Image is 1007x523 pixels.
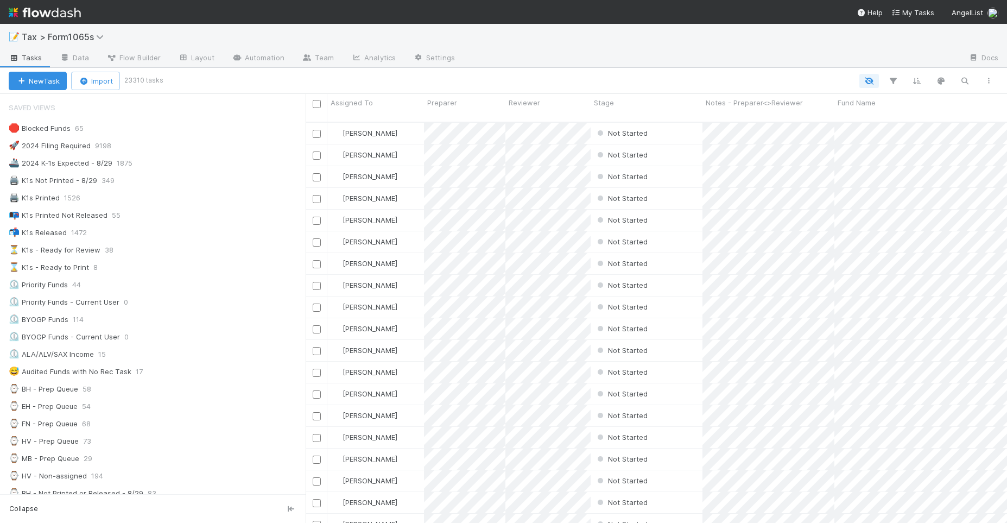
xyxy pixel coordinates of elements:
[332,432,397,443] div: [PERSON_NAME]
[98,348,117,361] span: 15
[9,245,20,254] span: ⏳
[595,280,648,291] div: Not Started
[124,330,140,344] span: 0
[332,215,397,225] div: [PERSON_NAME]
[332,323,397,334] div: [PERSON_NAME]
[124,75,163,85] small: 23310 tasks
[9,193,20,202] span: 🖨️
[595,301,648,312] div: Not Started
[595,258,648,269] div: Not Started
[95,139,122,153] span: 9198
[9,122,71,135] div: Blocked Funds
[343,498,397,507] span: [PERSON_NAME]
[9,348,94,361] div: ALA/ALV/SAX Income
[75,122,94,135] span: 65
[332,280,397,291] div: [PERSON_NAME]
[343,172,397,181] span: [PERSON_NAME]
[706,97,803,108] span: Notes - Preparer<>Reviewer
[343,324,397,333] span: [PERSON_NAME]
[9,365,131,379] div: Audited Funds with No Rec Task
[332,367,397,377] div: [PERSON_NAME]
[98,50,169,67] a: Flow Builder
[332,128,397,138] div: [PERSON_NAME]
[9,210,20,219] span: 📭
[332,301,397,312] div: [PERSON_NAME]
[313,325,321,333] input: Toggle Row Selected
[595,237,648,246] span: Not Started
[9,32,20,41] span: 📝
[595,128,648,138] div: Not Started
[93,261,109,274] span: 8
[332,475,397,486] div: [PERSON_NAME]
[9,349,20,358] span: ⏲️
[987,8,998,18] img: avatar_45ea4894-10ca-450f-982d-dabe3bd75b0b.png
[9,330,120,344] div: BYOGP Funds - Current User
[595,259,648,268] span: Not Started
[9,262,20,272] span: ⌛
[343,129,397,137] span: [PERSON_NAME]
[83,434,102,448] span: 73
[112,209,131,222] span: 55
[313,260,321,268] input: Toggle Row Selected
[332,281,341,289] img: avatar_d45d11ee-0024-4901-936f-9df0a9cc3b4e.png
[960,50,1007,67] a: Docs
[343,346,397,355] span: [PERSON_NAME]
[343,259,397,268] span: [PERSON_NAME]
[332,498,341,507] img: avatar_d45d11ee-0024-4901-936f-9df0a9cc3b4e.png
[91,469,114,483] span: 194
[343,303,397,311] span: [PERSON_NAME]
[343,433,397,442] span: [PERSON_NAME]
[124,295,139,309] span: 0
[332,194,341,203] img: avatar_d45d11ee-0024-4901-936f-9df0a9cc3b4e.png
[332,303,341,311] img: avatar_d45d11ee-0024-4901-936f-9df0a9cc3b4e.png
[332,236,397,247] div: [PERSON_NAME]
[332,324,341,333] img: avatar_d45d11ee-0024-4901-936f-9df0a9cc3b4e.png
[82,400,102,413] span: 54
[293,50,343,67] a: Team
[313,456,321,464] input: Toggle Row Selected
[148,487,167,500] span: 83
[595,323,648,334] div: Not Started
[106,52,161,63] span: Flow Builder
[404,50,464,67] a: Settings
[9,226,67,240] div: K1s Released
[332,149,397,160] div: [PERSON_NAME]
[332,129,341,137] img: avatar_d45d11ee-0024-4901-936f-9df0a9cc3b4e.png
[9,297,20,306] span: ⏲️
[343,150,397,159] span: [PERSON_NAME]
[595,476,648,485] span: Not Started
[9,452,79,465] div: MB - Prep Queue
[595,324,648,333] span: Not Started
[332,411,341,420] img: avatar_d45d11ee-0024-4901-936f-9df0a9cc3b4e.png
[332,172,341,181] img: avatar_d45d11ee-0024-4901-936f-9df0a9cc3b4e.png
[332,497,397,508] div: [PERSON_NAME]
[313,390,321,399] input: Toggle Row Selected
[595,236,648,247] div: Not Started
[332,216,341,224] img: avatar_d45d11ee-0024-4901-936f-9df0a9cc3b4e.png
[595,129,648,137] span: Not Started
[595,411,648,420] span: Not Started
[332,455,341,463] img: avatar_d45d11ee-0024-4901-936f-9df0a9cc3b4e.png
[595,194,648,203] span: Not Started
[595,410,648,421] div: Not Started
[332,368,341,376] img: avatar_d45d11ee-0024-4901-936f-9df0a9cc3b4e.png
[331,97,373,108] span: Assigned To
[9,471,20,480] span: ⌚
[9,123,20,133] span: 🛑
[343,194,397,203] span: [PERSON_NAME]
[9,436,20,445] span: ⌚
[73,313,94,326] span: 114
[71,72,120,90] button: Import
[313,152,321,160] input: Toggle Row Selected
[343,281,397,289] span: [PERSON_NAME]
[332,345,397,356] div: [PERSON_NAME]
[9,314,20,324] span: ⏲️
[595,346,648,355] span: Not Started
[9,384,20,393] span: ⌚
[64,191,91,205] span: 1526
[9,174,97,187] div: K1s Not Printed - 8/29
[343,411,397,420] span: [PERSON_NAME]
[9,313,68,326] div: BYOGP Funds
[9,280,20,289] span: ⏲️
[9,382,78,396] div: BH - Prep Queue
